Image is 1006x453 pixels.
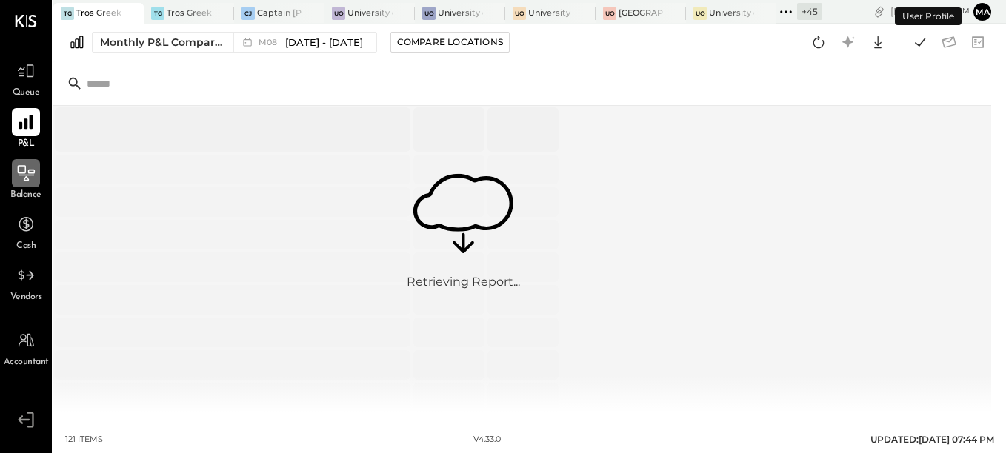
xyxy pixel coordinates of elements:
a: Accountant [1,326,51,369]
a: P&L [1,108,51,151]
a: Balance [1,159,51,202]
div: Uo [332,7,345,20]
div: User Profile [895,7,962,25]
div: TG [151,7,164,20]
div: + 45 [797,3,822,20]
div: Tros Greek Street Food - [GEOGRAPHIC_DATA] [76,7,121,19]
button: Compare Locations [390,32,510,53]
div: [DATE] [890,4,970,19]
div: 121 items [65,434,103,446]
a: Cash [1,210,51,253]
div: CJ [241,7,255,20]
a: Queue [1,57,51,100]
span: Vendors [10,291,42,304]
span: pm [957,6,970,16]
div: University of Beer Folsom [528,7,573,19]
span: P&L [18,138,35,151]
div: copy link [872,4,887,19]
div: Compare Locations [397,36,503,48]
div: Uo [693,7,707,20]
span: Cash [16,240,36,253]
div: University of Beer Roseville [709,7,754,19]
div: University of Beer Rocklin [438,7,483,19]
span: 7 : 50 [925,4,955,19]
span: Accountant [4,356,49,369]
a: Vendors [1,261,51,304]
div: Uo [603,7,616,20]
span: UPDATED: [DATE] 07:44 PM [870,434,994,445]
div: [GEOGRAPHIC_DATA] [619,7,664,19]
div: Uo [513,7,526,20]
div: Monthly P&L Comparison [100,35,224,50]
div: Uo [422,7,436,20]
div: Captain [PERSON_NAME]'s Eufaula [257,7,302,19]
button: Monthly P&L Comparison M08[DATE] - [DATE] [92,32,377,53]
span: [DATE] - [DATE] [285,36,363,50]
div: University of Beer [PERSON_NAME] [347,7,393,19]
div: v 4.33.0 [473,434,501,446]
div: Tros Greek Street Food - [PERSON_NAME] [167,7,212,19]
span: Queue [13,87,40,100]
div: Retrieving Report... [407,274,520,291]
button: Ma [973,3,991,21]
span: M08 [259,38,282,47]
div: TG [61,7,74,20]
span: Balance [10,189,41,202]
